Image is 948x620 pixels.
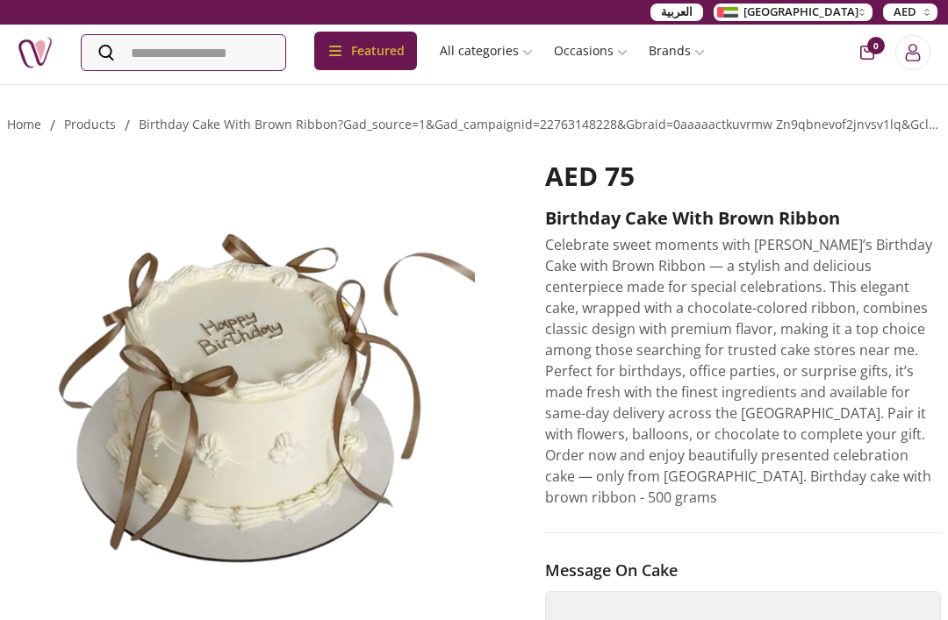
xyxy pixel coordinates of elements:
input: Search [82,35,285,70]
span: AED 75 [545,158,635,194]
a: Home [7,116,41,132]
button: AED [883,4,937,21]
div: Featured [314,32,417,70]
a: Brands [638,35,715,67]
a: Occasions [543,35,638,67]
img: Nigwa-uae-gifts [18,35,53,70]
span: العربية [661,4,693,21]
span: [GEOGRAPHIC_DATA] [743,4,858,21]
button: [GEOGRAPHIC_DATA] [714,4,873,21]
p: Celebrate sweet moments with [PERSON_NAME]’s Birthday Cake with Brown Ribbon — a stylish and deli... [545,234,941,508]
img: Arabic_dztd3n.png [717,7,738,18]
button: Login [895,35,930,70]
a: products [64,116,116,132]
h3: Message on cake [545,558,941,582]
h2: Birthday cake with brown ribbon [545,206,941,231]
span: 0 [867,37,885,54]
img: Birthday cake with brown ribbon Birthday Cake – Perfect for Every Celebration [7,160,510,593]
span: AED [894,4,916,21]
button: cart-button [860,46,874,60]
li: / [125,115,130,136]
a: All categories [429,35,543,67]
li: / [50,115,55,136]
